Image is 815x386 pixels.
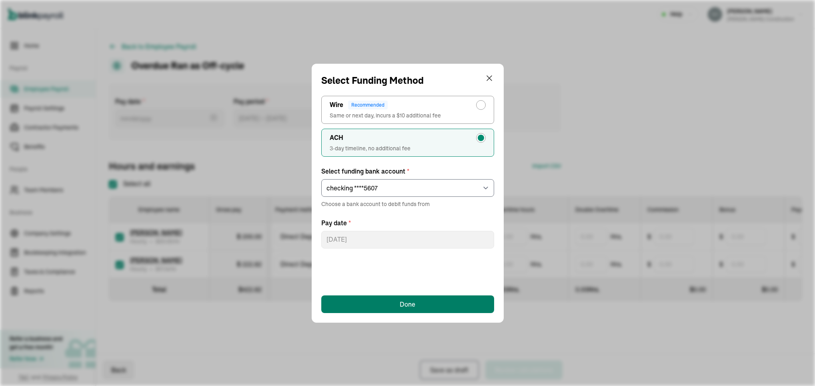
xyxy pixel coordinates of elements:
[330,133,343,143] span: ACH
[330,100,388,110] h2: Wire
[321,200,494,208] p: Choose a bank account to debit funds from
[321,166,494,176] label: Select funding bank account
[321,88,494,157] div: radio-group
[330,111,486,119] span: Same or next day, incurs a $10 additional fee
[321,218,494,228] label: Pay date
[330,144,486,152] span: 3-day timeline, no additional fee
[348,101,388,109] div: Recommended
[400,299,415,309] div: Done
[321,295,494,313] button: Done
[321,231,494,249] input: mm/dd/yyyy
[321,73,424,88] span: Select Funding Method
